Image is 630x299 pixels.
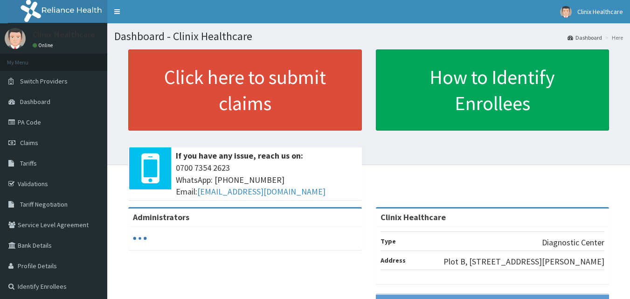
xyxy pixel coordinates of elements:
[33,30,95,39] p: Clinix Healthcare
[20,200,68,209] span: Tariff Negotiation
[381,212,446,223] strong: Clinix Healthcare
[443,256,604,268] p: Plot B, [STREET_ADDRESS][PERSON_NAME]
[381,237,396,245] b: Type
[20,139,38,147] span: Claims
[20,97,50,106] span: Dashboard
[20,77,68,85] span: Switch Providers
[197,186,325,197] a: [EMAIL_ADDRESS][DOMAIN_NAME]
[5,28,26,49] img: User Image
[603,34,623,42] li: Here
[114,30,623,42] h1: Dashboard - Clinix Healthcare
[133,231,147,245] svg: audio-loading
[128,49,362,131] a: Click here to submit claims
[33,42,55,49] a: Online
[20,159,37,167] span: Tariffs
[176,150,303,161] b: If you have any issue, reach us on:
[133,212,189,223] b: Administrators
[542,236,604,249] p: Diagnostic Center
[577,7,623,16] span: Clinix Healthcare
[381,256,406,264] b: Address
[568,34,602,42] a: Dashboard
[376,49,609,131] a: How to Identify Enrollees
[176,162,357,198] span: 0700 7354 2623 WhatsApp: [PHONE_NUMBER] Email:
[560,6,572,18] img: User Image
